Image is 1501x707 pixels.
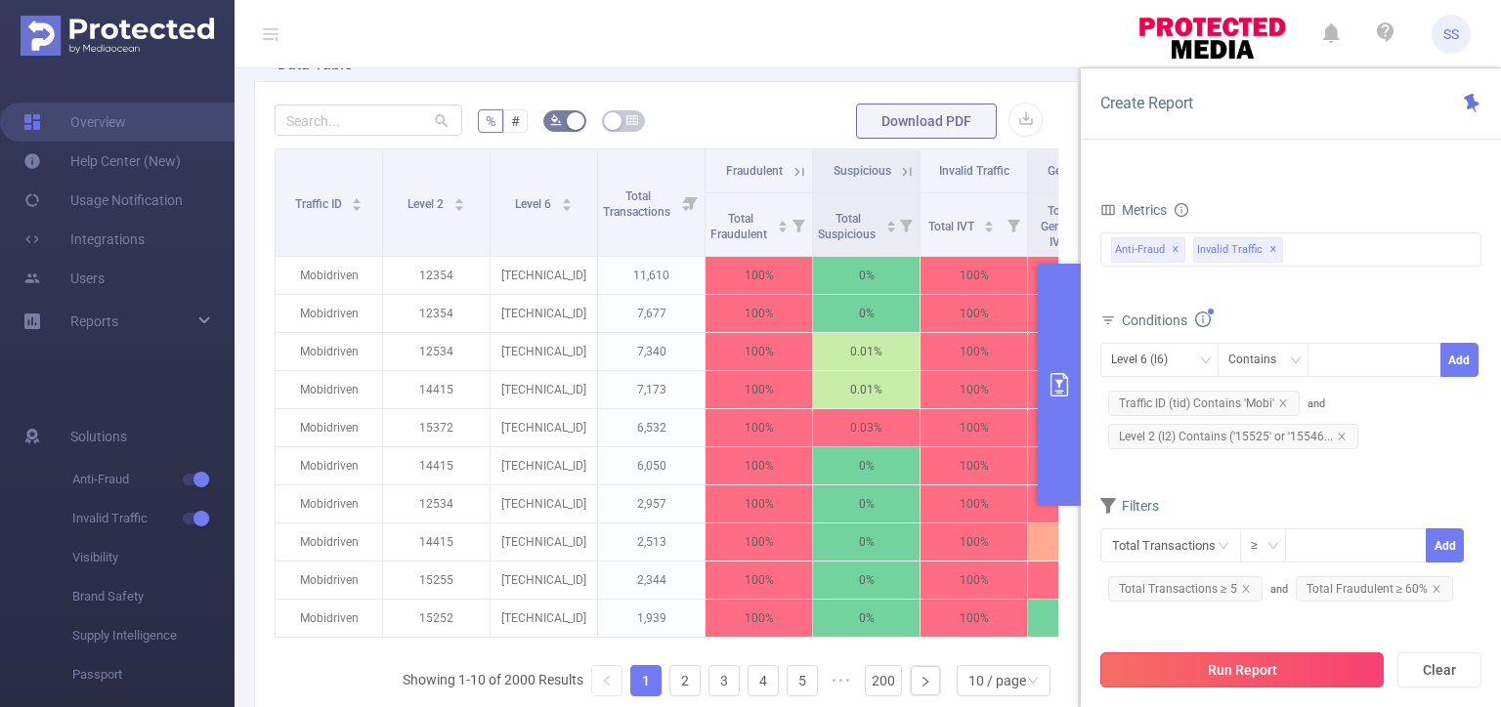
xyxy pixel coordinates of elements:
i: icon: caret-down [352,203,363,209]
p: 100% [921,371,1027,408]
p: 100% [921,561,1027,599]
a: Reports [70,302,118,341]
p: Mobidriven [276,485,382,522]
li: Next 5 Pages [826,665,857,696]
span: Passport [72,655,235,694]
i: icon: caret-up [984,218,995,224]
p: Mobidriven [276,371,382,408]
p: 100% [921,485,1027,522]
p: 2,344 [598,561,705,599]
span: Visibility [72,538,235,577]
button: Add [1440,343,1479,377]
p: Mobidriven [276,409,382,446]
span: and [1270,583,1462,596]
p: 0% [813,257,920,294]
button: Clear [1397,652,1481,687]
div: Sort [777,218,789,229]
p: 14415 [383,447,490,484]
p: Mobidriven [276,333,382,370]
p: 100% [706,371,812,408]
i: icon: close [1241,584,1251,594]
span: Total Transactions ≥ 5 [1108,576,1263,602]
a: 1 [631,666,661,695]
span: Conditions [1122,312,1211,328]
i: icon: down [1027,675,1039,688]
p: [TECHNICAL_ID] [491,561,597,599]
p: 100% [921,409,1027,446]
span: Brand Safety [72,577,235,616]
a: 2 [670,666,700,695]
p: 14415 [383,371,490,408]
li: 5 [787,665,818,696]
div: Sort [983,218,995,229]
li: Previous Page [591,665,622,696]
i: icon: close [1337,432,1347,441]
p: 0% [813,485,920,522]
span: Level 6 [515,197,554,211]
i: icon: caret-down [453,203,464,209]
a: Help Center (New) [23,142,181,181]
p: 12354 [383,295,490,332]
i: icon: down [1200,354,1212,368]
p: 100% [706,333,812,370]
i: icon: caret-down [984,225,995,230]
p: 99.6% [1028,333,1135,370]
i: icon: bg-colors [550,114,562,126]
a: Overview [23,103,126,142]
p: [TECHNICAL_ID] [491,409,597,446]
i: icon: caret-down [777,225,788,230]
p: 6,050 [598,447,705,484]
p: Mobidriven [276,523,382,561]
p: 100% [706,600,812,637]
p: 100% [921,600,1027,637]
p: 99.2% [1028,409,1135,446]
span: Metrics [1100,202,1167,218]
i: icon: caret-up [885,218,896,224]
p: 0.03% [813,409,920,446]
span: ••• [826,665,857,696]
span: SS [1443,15,1459,54]
div: ≥ [1251,529,1271,561]
p: 12534 [383,485,490,522]
p: 12534 [383,333,490,370]
i: icon: close [1432,584,1441,594]
span: Solutions [70,417,127,456]
span: Level 2 (l2) Contains ('15525' or '15546... [1108,424,1358,449]
p: 2,513 [598,523,705,561]
li: 4 [748,665,779,696]
i: icon: down [1290,354,1302,368]
p: Mobidriven [276,600,382,637]
i: Filter menu [677,149,705,256]
span: ✕ [1269,238,1277,262]
div: Sort [885,218,897,229]
p: [TECHNICAL_ID] [491,257,597,294]
span: Total Transactions [603,189,673,219]
li: 1 [630,665,662,696]
i: icon: caret-up [453,195,464,201]
p: 100% [706,523,812,561]
div: Contains [1228,344,1290,376]
p: 0% [813,295,920,332]
i: icon: table [626,114,638,126]
p: 0.01% [813,333,920,370]
p: 0% [813,600,920,637]
div: 10 / page [968,666,1026,695]
p: 12354 [383,257,490,294]
button: Add [1426,528,1464,562]
i: icon: caret-down [885,225,896,230]
span: Supply Intelligence [72,616,235,655]
p: 0% [813,523,920,561]
li: Showing 1-10 of 2000 Results [403,665,583,696]
li: 2 [669,665,701,696]
p: 54.5% [1028,600,1135,637]
p: 7,173 [598,371,705,408]
i: icon: right [920,676,931,687]
li: 200 [865,665,902,696]
p: 100% [706,257,812,294]
i: icon: caret-up [777,218,788,224]
i: icon: caret-down [561,203,572,209]
i: icon: info-circle [1175,203,1188,217]
p: 100% [706,409,812,446]
span: Invalid Traffic [939,164,1009,178]
p: [TECHNICAL_ID] [491,523,597,561]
